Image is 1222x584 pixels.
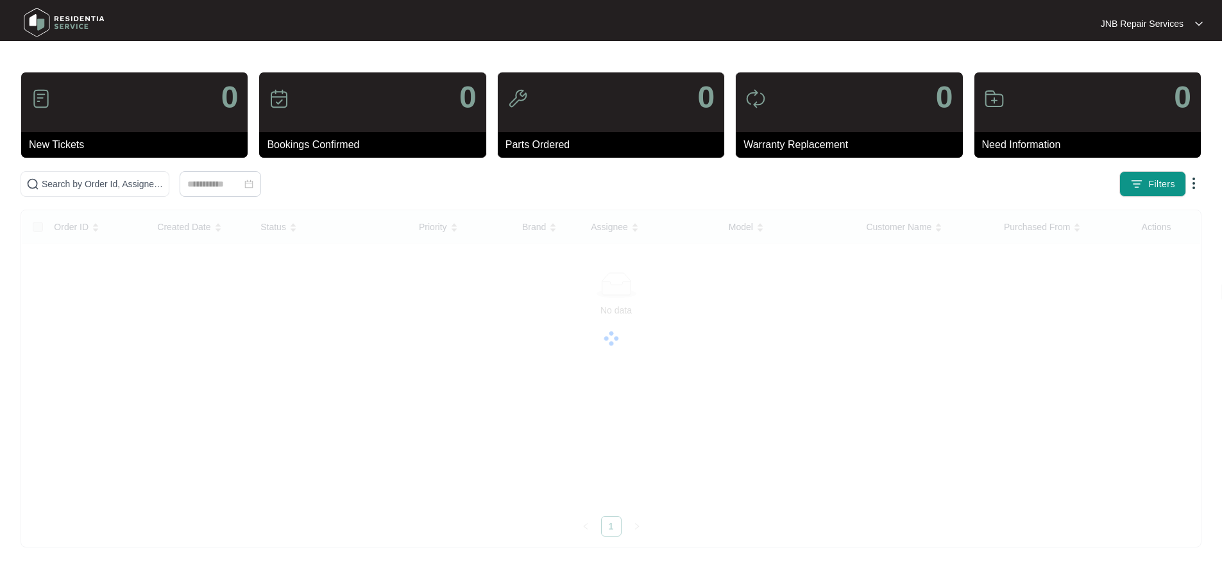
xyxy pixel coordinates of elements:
img: icon [745,88,766,109]
p: Warranty Replacement [743,137,962,153]
p: Parts Ordered [505,137,724,153]
img: dropdown arrow [1186,176,1201,191]
p: 0 [936,82,953,113]
p: 0 [459,82,477,113]
img: residentia service logo [19,3,109,42]
p: New Tickets [29,137,248,153]
img: dropdown arrow [1195,21,1203,27]
img: icon [31,88,51,109]
button: filter iconFilters [1119,171,1186,197]
p: 0 [697,82,715,113]
img: icon [269,88,289,109]
img: filter icon [1130,178,1143,190]
img: icon [507,88,528,109]
p: Bookings Confirmed [267,137,486,153]
img: search-icon [26,178,39,190]
p: JNB Repair Services [1101,17,1184,30]
p: Need Information [982,137,1201,153]
input: Search by Order Id, Assignee Name, Customer Name, Brand and Model [42,177,164,191]
img: icon [984,88,1005,109]
p: 0 [221,82,239,113]
p: 0 [1174,82,1191,113]
span: Filters [1148,178,1175,191]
